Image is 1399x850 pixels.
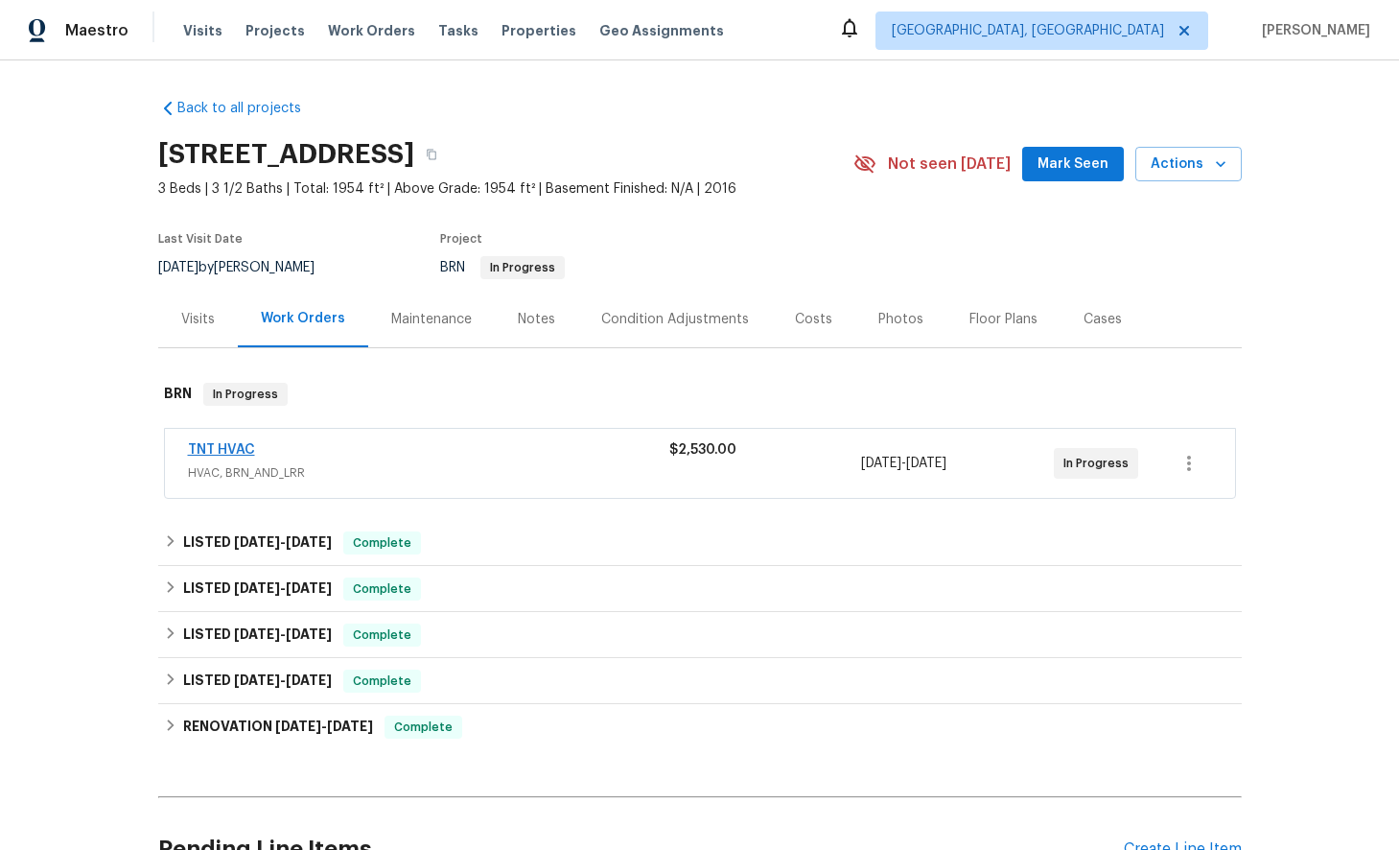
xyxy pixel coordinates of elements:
[234,535,332,549] span: -
[158,179,853,199] span: 3 Beds | 3 1/2 Baths | Total: 1954 ft² | Above Grade: 1954 ft² | Basement Finished: N/A | 2016
[183,578,332,601] h6: LISTED
[183,624,332,647] h6: LISTED
[234,673,280,687] span: [DATE]
[158,658,1242,704] div: LISTED [DATE]-[DATE]Complete
[158,520,1242,566] div: LISTED [DATE]-[DATE]Complete
[482,262,563,273] span: In Progress
[861,454,946,473] span: -
[286,535,332,549] span: [DATE]
[878,310,923,329] div: Photos
[183,670,332,693] h6: LISTED
[906,457,946,470] span: [DATE]
[969,310,1038,329] div: Floor Plans
[234,581,280,595] span: [DATE]
[669,443,736,457] span: $2,530.00
[440,233,482,245] span: Project
[1063,454,1136,473] span: In Progress
[158,261,198,274] span: [DATE]
[158,364,1242,425] div: BRN In Progress
[245,21,305,40] span: Projects
[327,720,373,733] span: [DATE]
[892,21,1164,40] span: [GEOGRAPHIC_DATA], [GEOGRAPHIC_DATA]
[183,716,373,739] h6: RENOVATION
[158,145,414,164] h2: [STREET_ADDRESS]
[234,535,280,549] span: [DATE]
[599,21,724,40] span: Geo Assignments
[234,673,332,687] span: -
[391,310,472,329] div: Maintenance
[345,626,419,645] span: Complete
[518,310,555,329] div: Notes
[345,672,419,691] span: Complete
[183,531,332,555] h6: LISTED
[183,21,222,40] span: Visits
[275,720,373,733] span: -
[205,385,286,404] span: In Progress
[158,99,342,118] a: Back to all projects
[601,310,749,329] div: Condition Adjustments
[234,581,332,595] span: -
[65,21,128,40] span: Maestro
[261,309,345,328] div: Work Orders
[861,457,901,470] span: [DATE]
[286,581,332,595] span: [DATE]
[188,443,255,457] a: TNT HVAC
[1151,153,1226,177] span: Actions
[234,627,280,641] span: [DATE]
[158,612,1242,658] div: LISTED [DATE]-[DATE]Complete
[386,718,460,737] span: Complete
[501,21,576,40] span: Properties
[438,24,478,37] span: Tasks
[1084,310,1122,329] div: Cases
[286,627,332,641] span: [DATE]
[158,256,338,279] div: by [PERSON_NAME]
[345,533,419,553] span: Complete
[795,310,832,329] div: Costs
[275,720,321,733] span: [DATE]
[158,704,1242,750] div: RENOVATION [DATE]-[DATE]Complete
[234,627,332,641] span: -
[181,310,215,329] div: Visits
[188,463,669,483] span: HVAC, BRN_AND_LRR
[1038,153,1108,177] span: Mark Seen
[440,261,565,274] span: BRN
[1254,21,1370,40] span: [PERSON_NAME]
[414,137,449,172] button: Copy Address
[328,21,415,40] span: Work Orders
[158,566,1242,612] div: LISTED [DATE]-[DATE]Complete
[1022,147,1124,182] button: Mark Seen
[888,154,1011,174] span: Not seen [DATE]
[345,579,419,599] span: Complete
[158,233,243,245] span: Last Visit Date
[1135,147,1242,182] button: Actions
[164,383,192,406] h6: BRN
[286,673,332,687] span: [DATE]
